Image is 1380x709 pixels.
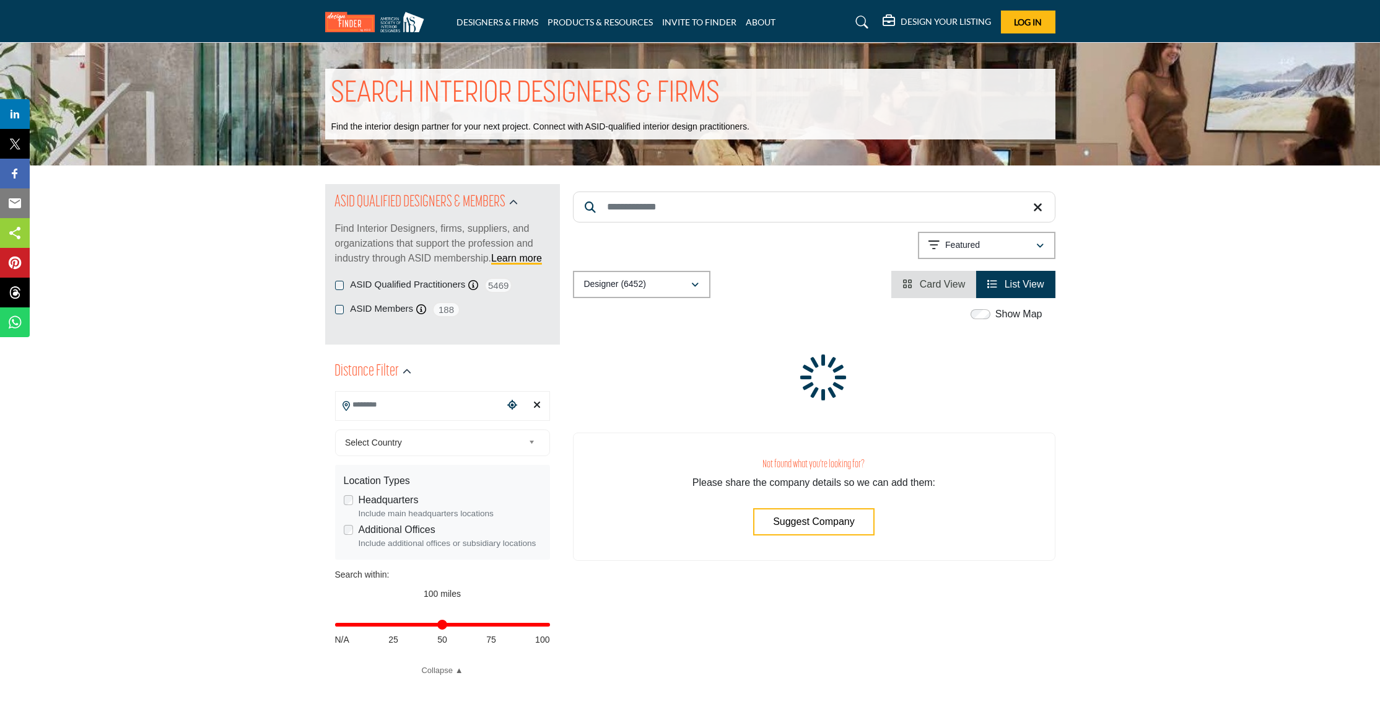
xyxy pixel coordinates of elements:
div: Location Types [344,473,541,488]
label: ASID Qualified Practitioners [350,278,465,292]
label: Additional Offices [359,522,435,537]
h2: Distance Filter [335,361,400,383]
span: 5469 [484,278,512,293]
button: Designer (6452) [573,271,710,298]
a: View List [987,279,1044,289]
li: Card View [891,271,976,298]
label: ASID Members [350,302,413,316]
a: PRODUCTS & RESOURCES [548,17,653,27]
div: Include main headquarters locations [359,508,541,520]
span: Please share the company details so we can add them: [692,477,935,488]
span: 50 [437,633,447,646]
a: Collapse ▲ [335,664,550,677]
p: Find Interior Designers, firms, suppliers, and organizations that support the profession and indu... [335,221,550,266]
span: 188 [432,302,460,317]
div: Choose your current location [503,392,522,419]
div: Include additional offices or subsidiary locations [359,537,541,550]
span: 75 [486,633,496,646]
label: Headquarters [359,493,419,508]
span: Log In [1014,17,1042,27]
div: Clear search location [528,392,546,419]
a: View Card [902,279,965,289]
h3: Not found what you're looking for? [598,458,1030,471]
li: List View [976,271,1055,298]
a: Learn more [491,253,542,263]
span: 100 [535,633,549,646]
span: N/A [335,633,349,646]
span: List View [1005,279,1044,289]
a: Search [844,12,876,32]
label: Show Map [995,307,1042,322]
p: Designer (6452) [584,278,646,291]
h5: DESIGN YOUR LISTING [901,16,992,27]
img: Site Logo [325,12,430,32]
a: INVITE TO FINDER [662,17,736,27]
a: DESIGNERS & FIRMS [456,17,538,27]
button: Featured [918,232,1055,259]
p: Featured [945,239,980,252]
input: ASID Members checkbox [335,305,344,314]
h2: ASID QUALIFIED DESIGNERS & MEMBERS [335,192,506,214]
span: Card View [920,279,966,289]
input: ASID Qualified Practitioners checkbox [335,281,344,290]
button: Log In [1001,11,1055,33]
input: Search Keyword [573,192,1055,222]
p: Find the interior design partner for your next project. Connect with ASID-qualified interior desi... [331,121,749,133]
div: Search within: [335,568,550,581]
a: ABOUT [746,17,775,27]
span: 100 miles [424,589,461,599]
input: Search Location [336,393,503,417]
span: 25 [388,633,398,646]
span: Select Country [345,435,523,450]
div: DESIGN YOUR LISTING [883,15,992,30]
span: Suggest Company [773,516,855,527]
button: Suggest Company [753,508,875,535]
h1: SEARCH INTERIOR DESIGNERS & FIRMS [331,75,720,113]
